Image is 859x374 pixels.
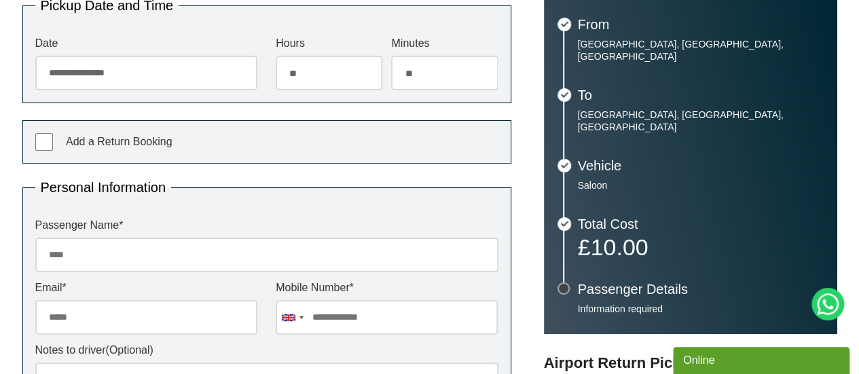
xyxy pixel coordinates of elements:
[578,159,824,172] h3: Vehicle
[35,133,53,151] input: Add a Return Booking
[276,282,498,293] label: Mobile Number
[35,345,498,356] label: Notes to driver
[578,217,824,231] h3: Total Cost
[276,38,382,49] label: Hours
[578,179,824,191] p: Saloon
[35,181,172,194] legend: Personal Information
[578,109,824,133] p: [GEOGRAPHIC_DATA], [GEOGRAPHIC_DATA], [GEOGRAPHIC_DATA]
[391,38,498,49] label: Minutes
[276,301,308,334] div: United Kingdom: +44
[35,282,257,293] label: Email
[673,344,852,374] iframe: chat widget
[544,354,837,372] h3: Airport Return Pick-up Policy
[578,38,824,62] p: [GEOGRAPHIC_DATA], [GEOGRAPHIC_DATA], [GEOGRAPHIC_DATA]
[590,234,648,260] span: 10.00
[66,136,172,147] span: Add a Return Booking
[578,282,824,296] h3: Passenger Details
[35,38,257,49] label: Date
[35,220,498,231] label: Passenger Name
[578,88,824,102] h3: To
[578,18,824,31] h3: From
[106,344,153,356] span: (Optional)
[578,303,824,315] p: Information required
[578,238,824,257] p: £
